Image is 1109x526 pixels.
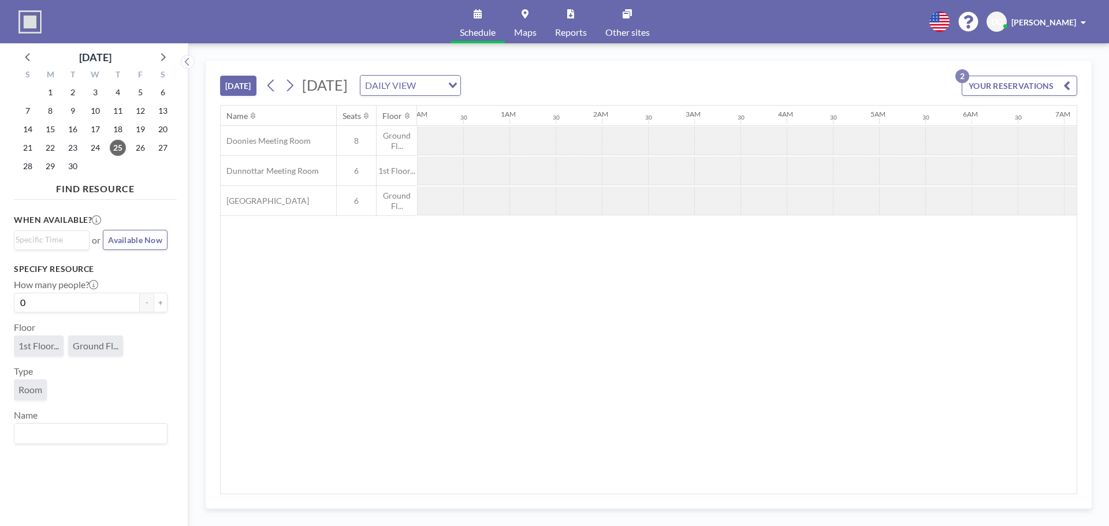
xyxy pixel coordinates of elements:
[16,426,161,441] input: Search for option
[84,68,107,83] div: W
[377,166,417,176] span: 1st Floor...
[65,140,81,156] span: Tuesday, September 23, 2025
[14,322,35,333] label: Floor
[110,103,126,119] span: Thursday, September 11, 2025
[18,384,42,396] span: Room
[555,28,587,37] span: Reports
[155,140,171,156] span: Saturday, September 27, 2025
[221,166,319,176] span: Dunnottar Meeting Room
[302,76,348,94] span: [DATE]
[73,340,118,352] span: Ground Fl...
[605,28,650,37] span: Other sites
[14,264,168,274] h3: Specify resource
[132,140,148,156] span: Friday, September 26, 2025
[377,191,417,211] span: Ground Fl...
[14,279,98,290] label: How many people?
[110,140,126,156] span: Thursday, September 25, 2025
[14,231,89,248] div: Search for option
[42,84,58,100] span: Monday, September 1, 2025
[87,84,103,100] span: Wednesday, September 3, 2025
[220,76,256,96] button: [DATE]
[129,68,151,83] div: F
[337,196,376,206] span: 6
[154,293,168,312] button: +
[778,110,793,118] div: 4AM
[460,114,467,121] div: 30
[106,68,129,83] div: T
[155,103,171,119] span: Saturday, September 13, 2025
[20,158,36,174] span: Sunday, September 28, 2025
[922,114,929,121] div: 30
[514,28,537,37] span: Maps
[151,68,174,83] div: S
[16,233,83,246] input: Search for option
[42,140,58,156] span: Monday, September 22, 2025
[87,140,103,156] span: Wednesday, September 24, 2025
[337,166,376,176] span: 6
[42,121,58,137] span: Monday, September 15, 2025
[18,10,42,33] img: organization-logo
[65,158,81,174] span: Tuesday, September 30, 2025
[686,110,701,118] div: 3AM
[42,158,58,174] span: Monday, September 29, 2025
[42,103,58,119] span: Monday, September 8, 2025
[14,178,177,195] h4: FIND RESOURCE
[20,103,36,119] span: Sunday, September 7, 2025
[593,110,608,118] div: 2AM
[155,84,171,100] span: Saturday, September 6, 2025
[65,103,81,119] span: Tuesday, September 9, 2025
[79,49,111,65] div: [DATE]
[363,78,418,93] span: DAILY VIEW
[14,365,33,377] label: Type
[830,114,837,121] div: 30
[738,114,745,121] div: 30
[221,196,309,206] span: [GEOGRAPHIC_DATA]
[39,68,62,83] div: M
[870,110,885,118] div: 5AM
[20,121,36,137] span: Sunday, September 14, 2025
[963,110,978,118] div: 6AM
[221,136,311,146] span: Doonies Meeting Room
[132,84,148,100] span: Friday, September 5, 2025
[14,424,167,443] div: Search for option
[1015,114,1022,121] div: 30
[140,293,154,312] button: -
[14,409,38,421] label: Name
[382,111,402,121] div: Floor
[645,114,652,121] div: 30
[103,230,168,250] button: Available Now
[65,84,81,100] span: Tuesday, September 2, 2025
[1055,110,1070,118] div: 7AM
[87,103,103,119] span: Wednesday, September 10, 2025
[108,235,162,245] span: Available Now
[155,121,171,137] span: Saturday, September 20, 2025
[92,234,101,246] span: or
[962,76,1077,96] button: YOUR RESERVATIONS2
[553,114,560,121] div: 30
[226,111,248,121] div: Name
[360,76,460,95] div: Search for option
[1011,17,1076,27] span: [PERSON_NAME]
[501,110,516,118] div: 1AM
[62,68,84,83] div: T
[110,84,126,100] span: Thursday, September 4, 2025
[343,111,361,121] div: Seats
[460,28,496,37] span: Schedule
[110,121,126,137] span: Thursday, September 18, 2025
[20,140,36,156] span: Sunday, September 21, 2025
[65,121,81,137] span: Tuesday, September 16, 2025
[419,78,441,93] input: Search for option
[991,17,1002,27] span: DC
[18,340,59,352] span: 1st Floor...
[132,121,148,137] span: Friday, September 19, 2025
[337,136,376,146] span: 8
[408,110,427,118] div: 12AM
[17,68,39,83] div: S
[87,121,103,137] span: Wednesday, September 17, 2025
[132,103,148,119] span: Friday, September 12, 2025
[377,130,417,151] span: Ground Fl...
[955,69,969,83] p: 2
